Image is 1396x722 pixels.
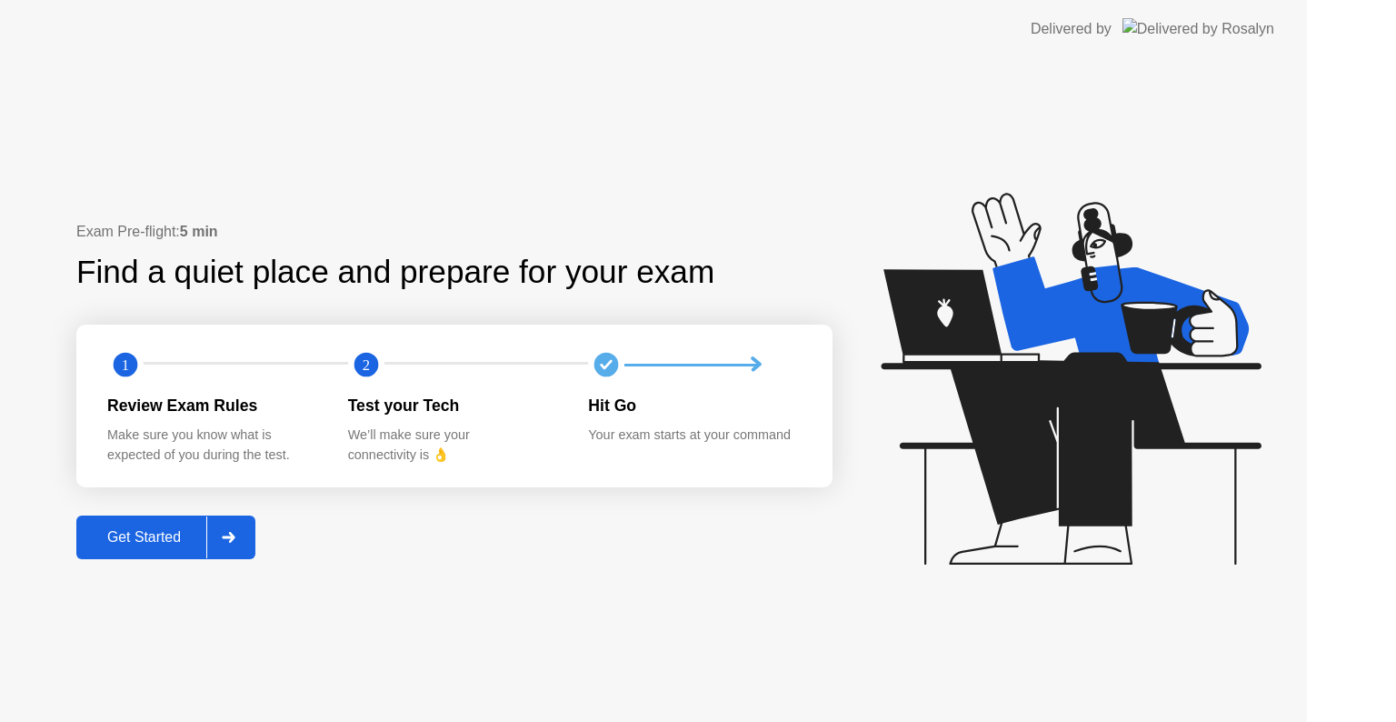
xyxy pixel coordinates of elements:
[122,356,129,374] text: 1
[82,529,206,546] div: Get Started
[348,426,560,465] div: We’ll make sure your connectivity is 👌
[76,221,833,243] div: Exam Pre-flight:
[76,516,255,559] button: Get Started
[363,356,370,374] text: 2
[348,394,560,417] div: Test your Tech
[76,248,717,296] div: Find a quiet place and prepare for your exam
[588,426,800,446] div: Your exam starts at your command
[1031,18,1112,40] div: Delivered by
[107,394,319,417] div: Review Exam Rules
[180,224,218,239] b: 5 min
[107,426,319,465] div: Make sure you know what is expected of you during the test.
[1122,18,1274,39] img: Delivered by Rosalyn
[588,394,800,417] div: Hit Go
